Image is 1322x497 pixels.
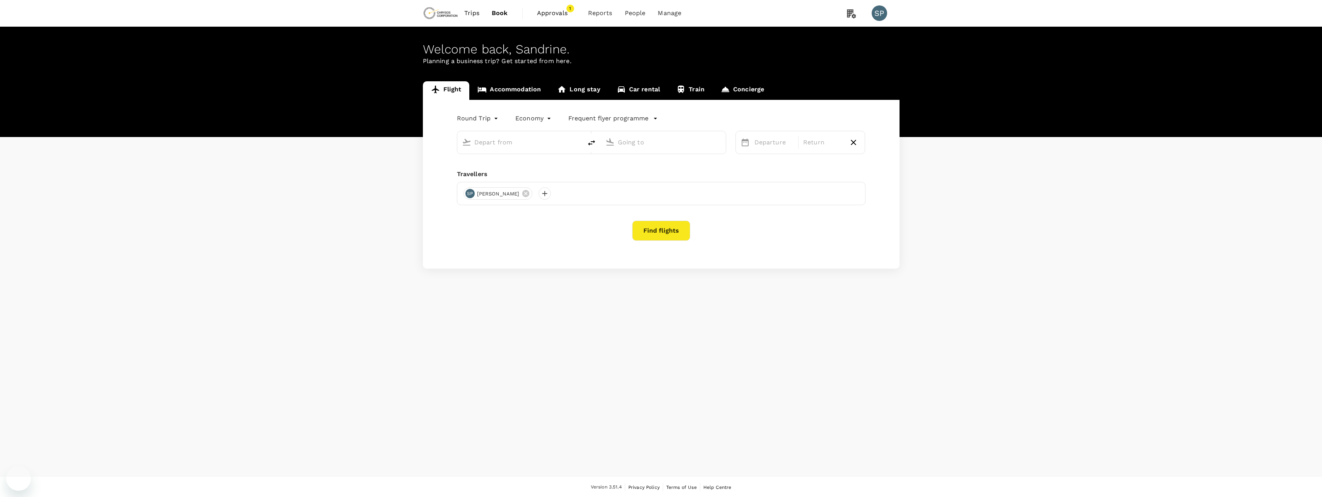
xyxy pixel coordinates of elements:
[591,483,622,491] span: Version 3.51.4
[658,9,681,18] span: Manage
[803,138,842,147] p: Return
[713,81,772,100] a: Concierge
[492,9,508,18] span: Book
[754,138,794,147] p: Departure
[703,485,732,490] span: Help Centre
[703,483,732,492] a: Help Centre
[568,114,648,123] p: Frequent flyer programme
[472,190,524,198] span: [PERSON_NAME]
[582,134,601,152] button: delete
[464,9,479,18] span: Trips
[463,187,533,200] div: SP[PERSON_NAME]
[588,9,612,18] span: Reports
[423,42,900,57] div: Welcome back , Sandrine .
[469,81,549,100] a: Accommodation
[632,221,690,241] button: Find flights
[423,81,470,100] a: Flight
[457,112,500,125] div: Round Trip
[457,170,865,179] div: Travellers
[549,81,608,100] a: Long stay
[6,466,31,491] iframe: Button to launch messaging window
[666,485,697,490] span: Terms of Use
[625,9,646,18] span: People
[515,112,553,125] div: Economy
[668,81,713,100] a: Train
[423,57,900,66] p: Planning a business trip? Get started from here.
[628,485,660,490] span: Privacy Policy
[666,483,697,492] a: Terms of Use
[465,189,475,198] div: SP
[423,5,458,22] img: Chrysos Corporation
[872,5,887,21] div: SP
[720,141,722,143] button: Open
[566,5,574,12] span: 1
[537,9,576,18] span: Approvals
[618,136,710,148] input: Going to
[568,114,658,123] button: Frequent flyer programme
[577,141,578,143] button: Open
[609,81,669,100] a: Car rental
[628,483,660,492] a: Privacy Policy
[474,136,566,148] input: Depart from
